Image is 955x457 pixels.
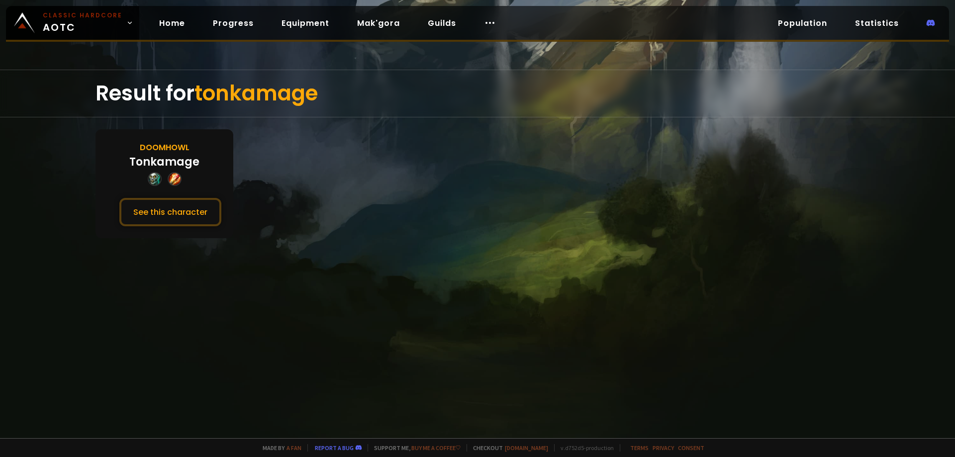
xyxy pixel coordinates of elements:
a: Home [151,13,193,33]
span: v. d752d5 - production [554,444,614,452]
span: AOTC [43,11,122,35]
a: Report a bug [315,444,354,452]
a: Classic HardcoreAOTC [6,6,139,40]
a: Consent [678,444,704,452]
a: [DOMAIN_NAME] [505,444,548,452]
div: Result for [95,70,859,117]
span: Support me, [368,444,461,452]
a: Mak'gora [349,13,408,33]
div: Doomhowl [140,141,190,154]
a: Guilds [420,13,464,33]
a: Equipment [274,13,337,33]
span: tonkamage [194,79,318,108]
button: See this character [119,198,221,226]
a: Statistics [847,13,907,33]
span: Checkout [467,444,548,452]
a: Progress [205,13,262,33]
div: Tonkamage [129,154,199,170]
a: a fan [286,444,301,452]
small: Classic Hardcore [43,11,122,20]
a: Buy me a coffee [411,444,461,452]
a: Terms [630,444,649,452]
a: Privacy [653,444,674,452]
a: Population [770,13,835,33]
span: Made by [257,444,301,452]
